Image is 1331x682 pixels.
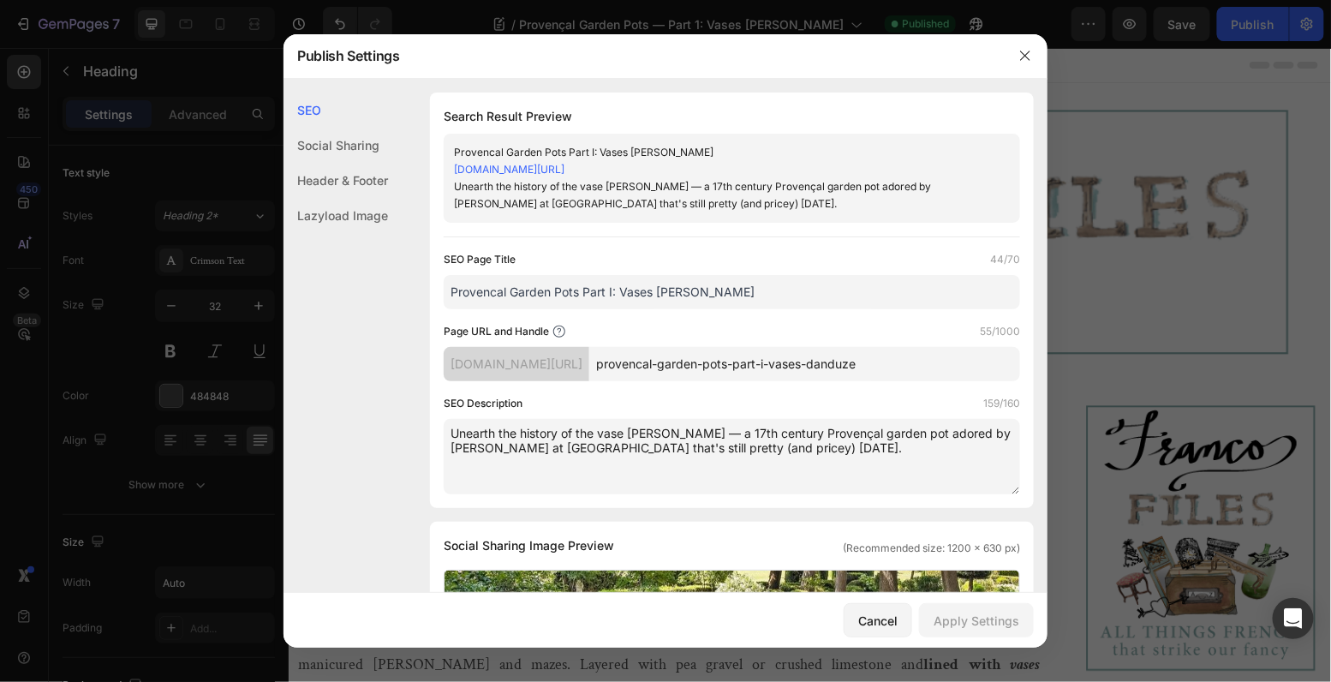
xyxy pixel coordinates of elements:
a: [DOMAIN_NAME][URL] [454,163,564,176]
div: Lazyload Image [284,198,388,233]
p: ⁠⁠⁠⁠⁠⁠⁠ [9,348,677,384]
strong: magical about the gardens [180,551,361,571]
button: Cancel [844,603,912,637]
input: Title [444,275,1020,309]
button: Apply Settings [919,603,1034,637]
img: gempages_525308358450742109-73f7c920-7cae-439c-9ad0-ccbf74c92138.png [27,49,1017,320]
strong: Summertime in [GEOGRAPHIC_DATA] is beautiful [9,495,751,542]
div: Social Sharing [284,128,388,163]
h2: Rich Text Editor. Editing area: main [8,346,678,386]
h1: Search Result Preview [444,106,1020,127]
label: Page URL and Handle [444,323,549,340]
div: Open Intercom Messenger [1273,598,1314,639]
strong: [PERSON_NAME] [540,440,660,459]
label: SEO Page Title [444,251,516,268]
strong: Provençal Garden Pots — Part 1: Vases [PERSON_NAME] [9,348,677,383]
strong: Cézanne [682,440,738,459]
span: (Recommended size: 1200 x 630 px) [843,541,1020,556]
label: 159/160 [983,395,1020,412]
strong: lined with [636,607,712,626]
h2: A Provençal Daydream [8,396,753,428]
div: SEO [284,93,388,128]
img: Alt image [787,346,1036,636]
div: Provencal Garden Pots Part I: Vases [PERSON_NAME] [454,144,982,161]
div: Unearth the history of the vase [PERSON_NAME] — a 17th century Provençal garden pot adored by [PE... [454,178,982,212]
input: Handle [589,347,1020,381]
div: Header & Footer [284,163,388,198]
span: Social Sharing Image Preview [444,535,614,556]
div: Publish Settings [284,33,1003,78]
div: Heading [29,322,76,338]
label: SEO Description [444,395,522,412]
div: Apply Settings [934,612,1019,630]
label: 44/70 [990,251,1020,268]
label: 55/1000 [980,323,1020,340]
div: Cancel [858,612,898,630]
div: [DOMAIN_NAME][URL] [444,347,589,381]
